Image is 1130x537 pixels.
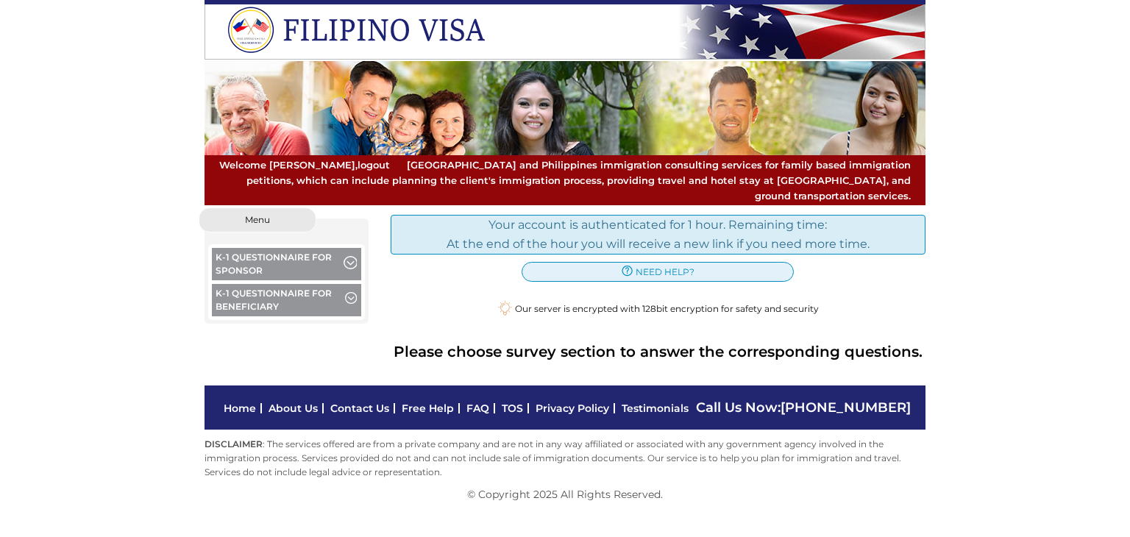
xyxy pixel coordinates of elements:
[330,402,389,415] a: Contact Us
[515,302,819,316] span: Our server is encrypted with 128bit encryption for safety and security
[269,402,318,415] a: About Us
[205,438,263,449] strong: DISCLAIMER
[199,207,316,232] button: Menu
[358,159,390,171] a: logout
[205,437,925,480] p: : The services offered are from a private company and are not in any way affiliated or associated...
[224,402,256,415] a: Home
[402,402,454,415] a: Free Help
[696,399,911,416] span: Call Us Now:
[212,248,361,284] button: K-1 Questionnaire for Sponsor
[466,402,489,415] a: FAQ
[391,215,926,254] div: Your account is authenticated for 1 hour. Remaining time: At the end of the hour you will receive...
[219,157,390,173] span: Welcome [PERSON_NAME],
[212,284,361,320] button: K-1 Questionnaire for Beneficiary
[522,262,794,282] a: need help?
[219,157,911,203] span: [GEOGRAPHIC_DATA] and Philippines immigration consulting services for family based immigration pe...
[536,402,609,415] a: Privacy Policy
[781,399,911,416] a: [PHONE_NUMBER]
[245,216,270,224] span: Menu
[394,340,923,363] b: Please choose survey section to answer the corresponding questions.
[622,402,689,415] a: Testimonials
[502,402,523,415] a: TOS
[636,265,694,279] span: need help?
[205,486,925,502] p: © Copyright 2025 All Rights Reserved.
